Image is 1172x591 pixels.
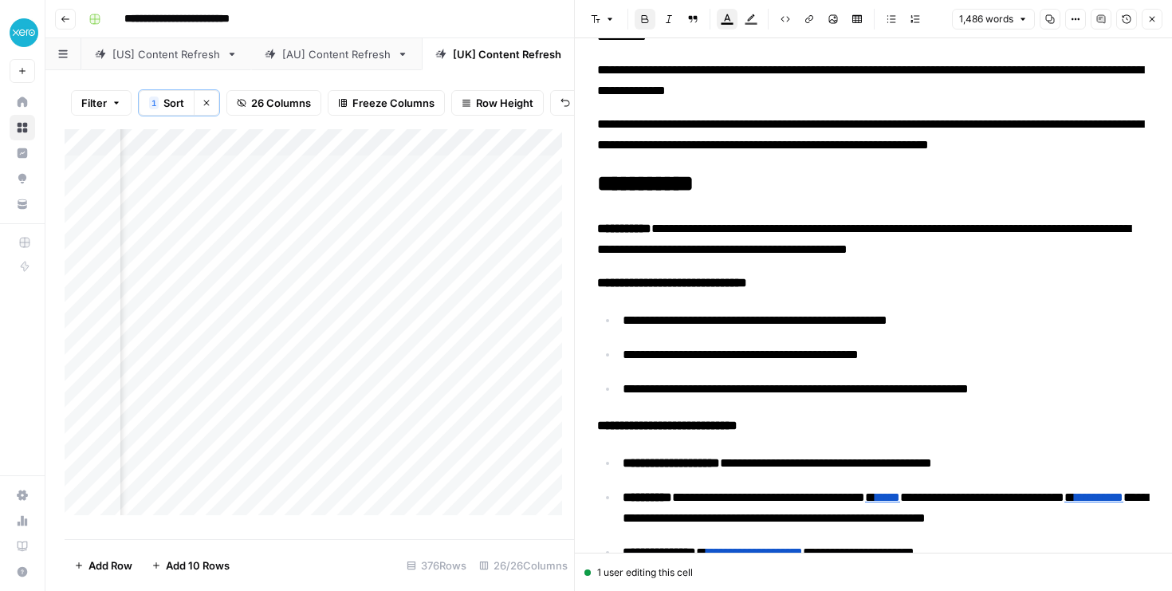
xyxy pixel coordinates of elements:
img: XeroOps Logo [10,18,38,47]
div: [AU] Content Refresh [282,46,391,62]
a: Your Data [10,191,35,217]
span: Add 10 Rows [166,558,230,573]
span: Freeze Columns [352,95,435,111]
a: [[GEOGRAPHIC_DATA]] Content Refresh [422,38,685,70]
span: Sort [163,95,184,111]
div: 1 user editing this cell [584,565,1162,580]
div: [US] Content Refresh [112,46,220,62]
span: 1,486 words [959,12,1013,26]
button: 26 Columns [226,90,321,116]
a: Learning Hub [10,534,35,559]
div: [[GEOGRAPHIC_DATA]] Content Refresh [453,46,654,62]
a: Home [10,89,35,115]
span: Filter [81,95,107,111]
a: Settings [10,483,35,508]
button: 1Sort [139,90,194,116]
button: Workspace: XeroOps [10,13,35,53]
button: Add 10 Rows [142,553,239,578]
a: [AU] Content Refresh [251,38,422,70]
div: 376 Rows [400,553,473,578]
div: 26/26 Columns [473,553,574,578]
button: Row Height [451,90,544,116]
a: Opportunities [10,166,35,191]
span: Row Height [476,95,533,111]
a: Usage [10,508,35,534]
span: Add Row [88,558,132,573]
button: Add Row [65,553,142,578]
button: Freeze Columns [328,90,445,116]
button: 1,486 words [952,9,1035,30]
span: 1 [151,97,156,109]
button: Help + Support [10,559,35,585]
a: Browse [10,115,35,140]
div: 1 [149,97,159,109]
a: Insights [10,140,35,166]
button: Filter [71,90,132,116]
a: [US] Content Refresh [81,38,251,70]
span: 26 Columns [251,95,311,111]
